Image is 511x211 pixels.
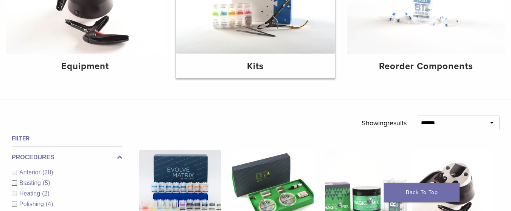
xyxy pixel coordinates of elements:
span: Blasting [19,180,43,186]
p: Showing results [362,115,407,131]
span: (4) [46,201,53,207]
span: (5) [43,180,50,186]
span: Anterior [19,169,42,176]
label: Procedures [12,153,122,162]
span: (2) [42,190,50,197]
span: Heating [19,190,42,197]
h4: Kits [182,60,328,73]
span: (28) [42,169,53,176]
h4: Equipment [12,60,158,73]
a: Back To Top [384,183,460,202]
h4: Filter [12,134,122,143]
span: Polishing [19,201,46,207]
h4: Reorder Components [353,60,499,73]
